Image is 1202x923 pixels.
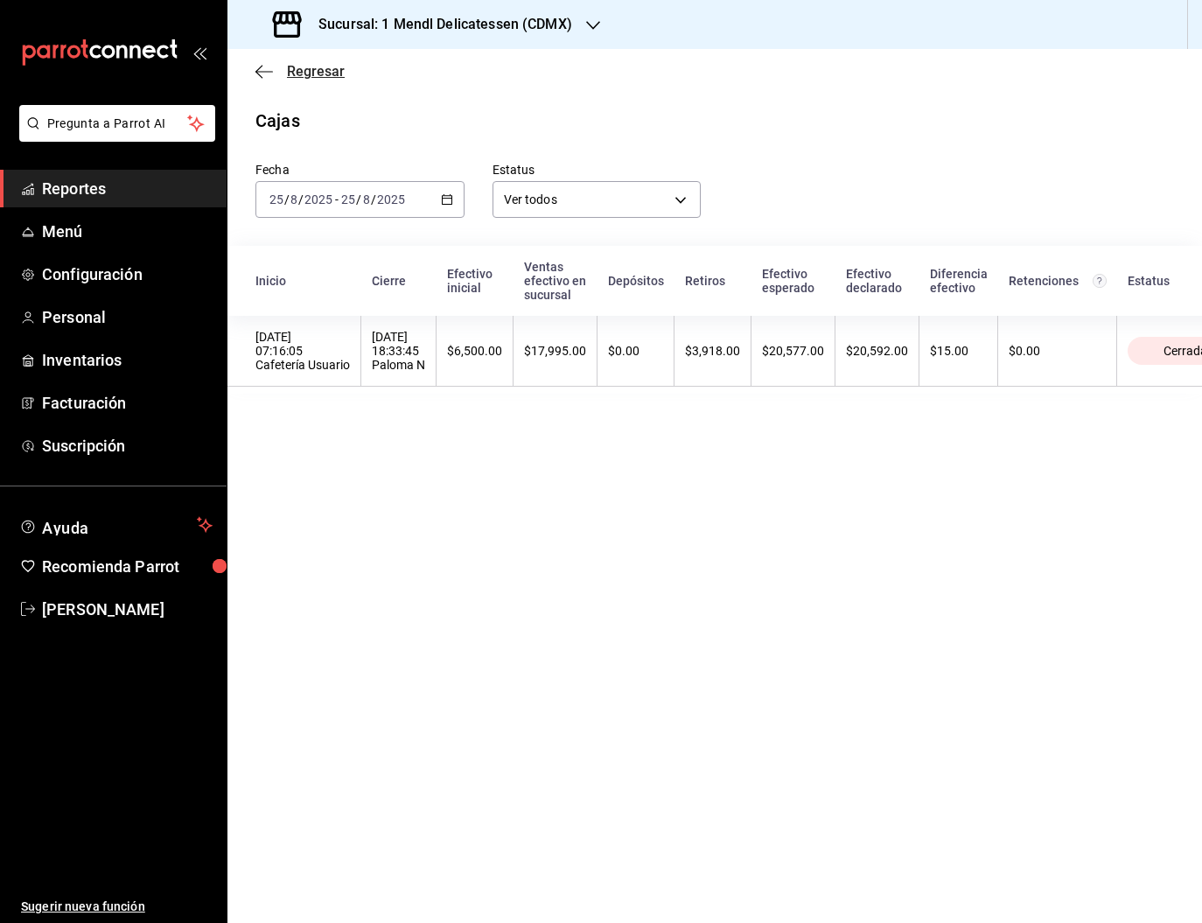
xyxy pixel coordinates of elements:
[608,344,663,358] div: $0.00
[42,262,213,286] span: Configuración
[371,192,376,206] span: /
[269,192,284,206] input: --
[493,181,702,218] div: Ver todos
[21,898,213,916] span: Sugerir nueva función
[42,391,213,415] span: Facturación
[1009,274,1107,288] div: Retenciones
[42,177,213,200] span: Reportes
[42,555,213,578] span: Recomienda Parrot
[290,192,298,206] input: --
[255,330,350,372] div: [DATE] 07:16:05 Cafetería Usuario
[42,348,213,372] span: Inventarios
[42,598,213,621] span: [PERSON_NAME]
[685,344,740,358] div: $3,918.00
[255,63,345,80] button: Regresar
[42,220,213,243] span: Menú
[12,127,215,145] a: Pregunta a Parrot AI
[42,305,213,329] span: Personal
[47,115,188,133] span: Pregunta a Parrot AI
[930,267,988,295] div: Diferencia efectivo
[376,192,406,206] input: ----
[1009,344,1106,358] div: $0.00
[298,192,304,206] span: /
[685,274,741,288] div: Retiros
[255,108,300,134] div: Cajas
[1093,274,1107,288] svg: Total de retenciones de propinas registradas
[304,14,572,35] h3: Sucursal: 1 Mendl Delicatessen (CDMX)
[846,267,909,295] div: Efectivo declarado
[372,330,425,372] div: [DATE] 18:33:45 Paloma N
[192,45,206,59] button: open_drawer_menu
[447,344,502,358] div: $6,500.00
[42,514,190,535] span: Ayuda
[372,274,426,288] div: Cierre
[340,192,356,206] input: --
[447,267,503,295] div: Efectivo inicial
[362,192,371,206] input: --
[762,344,824,358] div: $20,577.00
[524,344,586,358] div: $17,995.00
[930,344,987,358] div: $15.00
[524,260,587,302] div: Ventas efectivo en sucursal
[287,63,345,80] span: Regresar
[284,192,290,206] span: /
[255,164,465,176] label: Fecha
[19,105,215,142] button: Pregunta a Parrot AI
[42,434,213,458] span: Suscripción
[608,274,664,288] div: Depósitos
[493,164,702,176] label: Estatus
[356,192,361,206] span: /
[304,192,333,206] input: ----
[762,267,825,295] div: Efectivo esperado
[846,344,908,358] div: $20,592.00
[335,192,339,206] span: -
[255,274,351,288] div: Inicio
